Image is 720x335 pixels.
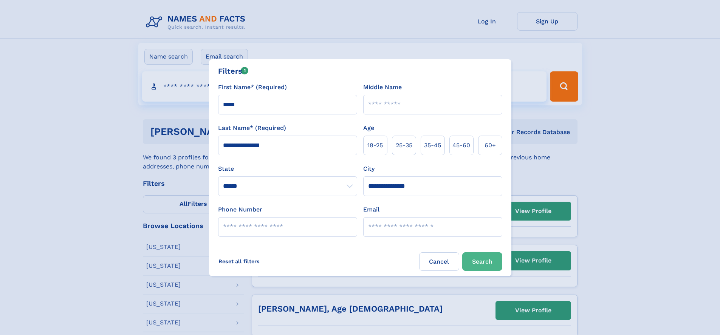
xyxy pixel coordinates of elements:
[363,124,374,133] label: Age
[462,252,502,271] button: Search
[485,141,496,150] span: 60+
[419,252,459,271] label: Cancel
[452,141,470,150] span: 45‑60
[363,83,402,92] label: Middle Name
[363,205,379,214] label: Email
[218,65,249,77] div: Filters
[367,141,383,150] span: 18‑25
[218,124,286,133] label: Last Name* (Required)
[363,164,375,173] label: City
[424,141,441,150] span: 35‑45
[218,205,262,214] label: Phone Number
[218,83,287,92] label: First Name* (Required)
[218,164,357,173] label: State
[214,252,265,270] label: Reset all filters
[396,141,412,150] span: 25‑35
